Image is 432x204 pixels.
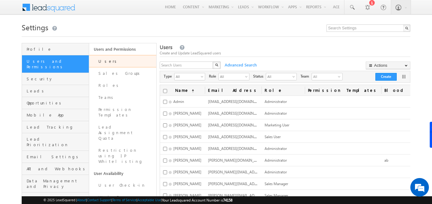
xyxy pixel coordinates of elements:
span: [EMAIL_ADDRESS][DOMAIN_NAME] [208,110,267,116]
span: [EMAIL_ADDRESS][DOMAIN_NAME] [208,134,267,139]
a: User Availability [89,168,156,179]
a: Role [261,85,305,96]
a: Lead Tracking [22,121,89,133]
span: Sales Manager [265,181,288,186]
span: Advanced Search [222,62,259,68]
span: Administrator [265,170,287,174]
span: select [292,75,297,78]
a: Users and Permissions [89,43,156,55]
span: Users [160,44,172,51]
span: Marketing User [265,123,289,127]
a: Sales Groups [89,67,156,79]
a: Mobile App [22,109,89,121]
span: [PERSON_NAME] [173,170,201,174]
span: Profile [27,46,87,52]
span: Team [300,74,312,79]
span: [PERSON_NAME] [173,158,201,163]
span: All [312,73,337,80]
a: Lead Prioritization [22,133,89,151]
a: Users and Permissions [22,55,89,73]
a: Lead Assignment Quota [89,121,156,144]
input: Search Settings [326,24,410,32]
a: Leads [22,85,89,97]
span: [PERSON_NAME] [173,181,201,186]
span: Opportunities [27,100,87,106]
span: ab [384,158,388,163]
span: [PERSON_NAME] [173,134,201,139]
span: [EMAIL_ADDRESS][DOMAIN_NAME] [208,99,267,104]
span: Permission Templates [305,85,381,96]
img: Search [215,63,218,66]
a: Profile [22,43,89,55]
a: User Check-in [89,179,156,191]
span: © 2025 LeadSquared | | | | | [43,197,232,203]
span: [EMAIL_ADDRESS][DOMAIN_NAME] [208,122,267,127]
span: Sales User [265,134,281,139]
span: Users and Permissions [27,58,87,70]
span: Analytics [27,196,87,201]
a: About [77,198,86,202]
span: [PERSON_NAME] [173,193,201,198]
a: Teams [89,91,156,104]
span: [PERSON_NAME][EMAIL_ADDRESS][DOMAIN_NAME] [208,181,295,186]
span: select [201,75,206,78]
span: [PERSON_NAME][EMAIL_ADDRESS][DOMAIN_NAME] [208,169,295,174]
button: Actions [366,62,410,69]
a: Email Address [205,85,261,96]
span: Security [27,76,87,82]
a: Terms of Service [112,198,136,202]
a: Blood Group [381,85,426,96]
span: [PERSON_NAME] [173,111,201,116]
div: Create and Update LeadSquared users [160,50,410,56]
span: [PERSON_NAME][DOMAIN_NAME][EMAIL_ADDRESS][DOMAIN_NAME] [208,157,325,163]
span: Administrator [265,111,287,116]
a: Acceptable Use [137,198,161,202]
span: Lead Prioritization [27,136,87,147]
span: Settings [22,22,48,32]
span: Role [209,74,218,79]
a: Users [89,55,156,67]
span: All [175,73,200,79]
span: Admin [173,99,184,104]
span: Administrator [265,146,287,151]
button: Create [375,73,397,81]
span: All [266,73,292,79]
input: Search Users [160,62,214,69]
span: select [245,75,250,78]
span: Status [253,74,266,79]
a: Opportunities [22,97,89,109]
a: Email Settings [22,151,89,163]
a: Data Management and Privacy [22,175,89,193]
span: Leads [27,88,87,94]
span: [PERSON_NAME] [173,146,201,151]
span: Data Management and Privacy [27,178,87,189]
a: Name [172,85,197,96]
span: 74158 [223,198,232,202]
a: Contact Support [87,198,111,202]
span: All [219,73,244,79]
span: Type [164,74,174,79]
span: Mobile App [27,112,87,118]
span: Administrator [265,99,287,104]
span: Your Leadsquared Account Number is [162,198,232,202]
span: [EMAIL_ADDRESS][DOMAIN_NAME] [208,146,267,151]
a: Restriction using IP Whitelisting [89,144,156,168]
span: (sorted ascending) [189,88,194,93]
span: Lead Tracking [27,124,87,130]
span: Sales Manager [265,193,288,198]
a: Security [22,73,89,85]
span: API and Webhooks [27,166,87,172]
a: API and Webhooks [22,163,89,175]
a: Roles [89,79,156,91]
span: [PERSON_NAME] [173,123,201,127]
span: Administrator [265,158,287,163]
a: Permission Templates [89,104,156,121]
span: [PERSON_NAME][EMAIL_ADDRESS][DOMAIN_NAME] [208,193,295,198]
span: Email Settings [27,154,87,159]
